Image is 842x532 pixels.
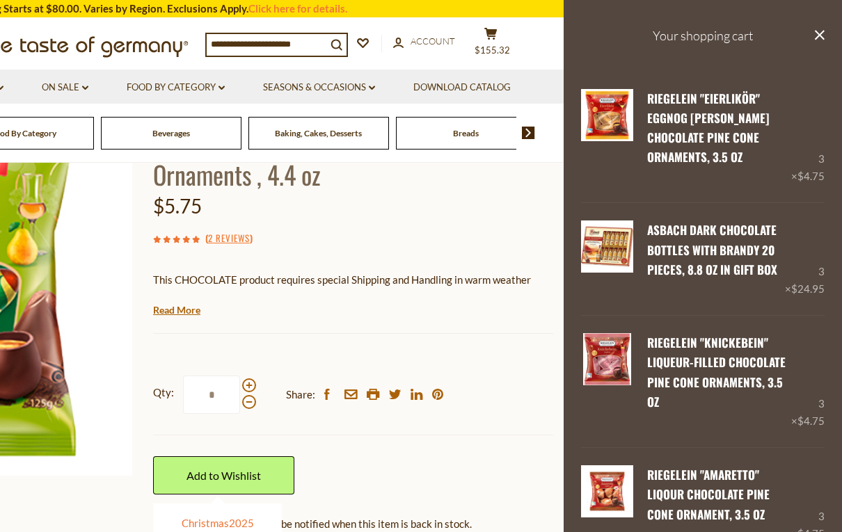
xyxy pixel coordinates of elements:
span: Share: [286,386,315,403]
a: Riegelein "Eierlikör" Eggnog [PERSON_NAME] Chocolate Pine Cone Ornaments, 3.5 oz [647,90,770,166]
a: Add to Wishlist [153,456,294,494]
img: next arrow [522,127,535,139]
a: Read More [153,303,200,317]
div: 3 × [785,220,825,298]
a: Riegelein "Knickebein" Liqueur-Filled Chocolate Pine Cone Ornaments, 3.5 oz [581,333,633,430]
a: Christmas2025 [182,517,254,529]
span: ( ) [205,231,253,245]
a: Food By Category [127,80,225,95]
div: 3 × [791,89,825,186]
li: We will ship this product in heat-protective packaging and ice during warm weather months or to w... [166,299,553,316]
input: Qty: [183,376,240,414]
a: Seasons & Occasions [263,80,375,95]
a: Click here for details. [248,2,347,15]
a: Download Catalog [413,80,511,95]
a: Beverages [152,128,190,138]
a: Asbach Dark Chocolate Bottles with Brandy 20 pieces, 8.8 oz in Gift Box [581,220,633,298]
a: Baking, Cakes, Desserts [275,128,362,138]
a: Riegelein "Knickebein" Liqueur-Filled Chocolate Pine Cone Ornaments, 3.5 oz [647,334,786,410]
span: $4.75 [797,414,825,427]
a: Riegelein "Eierlikör" Eggnog Brandy Chocolate Pine Cone Ornaments, 3.5 oz [581,89,633,186]
p: This CHOCOLATE product requires special Shipping and Handling in warm weather [153,271,553,289]
a: Riegelein "Amaretto" Liqour Chocolate Pine Cone Ornament, 3.5 oz [647,466,770,523]
div: 3 × [791,333,825,430]
span: $155.32 [475,45,510,56]
a: On Sale [42,80,88,95]
img: Asbach Dark Chocolate Bottles with Brandy 20 pieces, 8.8 oz in Gift Box [581,220,633,273]
a: Breads [453,128,479,138]
a: 2 Reviews [208,231,250,246]
img: Riegelein Amaretto Chocolates [581,465,633,517]
a: Account [393,34,455,49]
img: Riegelein "Eierlikör" Eggnog Brandy Chocolate Pine Cone Ornaments, 3.5 oz [581,89,633,141]
span: Account [411,35,455,47]
button: $155.32 [470,27,511,62]
span: $4.75 [797,170,825,182]
a: Asbach Dark Chocolate Bottles with Brandy 20 pieces, 8.8 oz in Gift Box [647,221,777,278]
strong: Qty: [153,384,174,401]
img: Riegelein "Knickebein" Liqueur-Filled Chocolate Pine Cone Ornaments, 3.5 oz [581,333,633,385]
span: $24.95 [791,282,825,295]
span: $5.75 [153,194,202,218]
